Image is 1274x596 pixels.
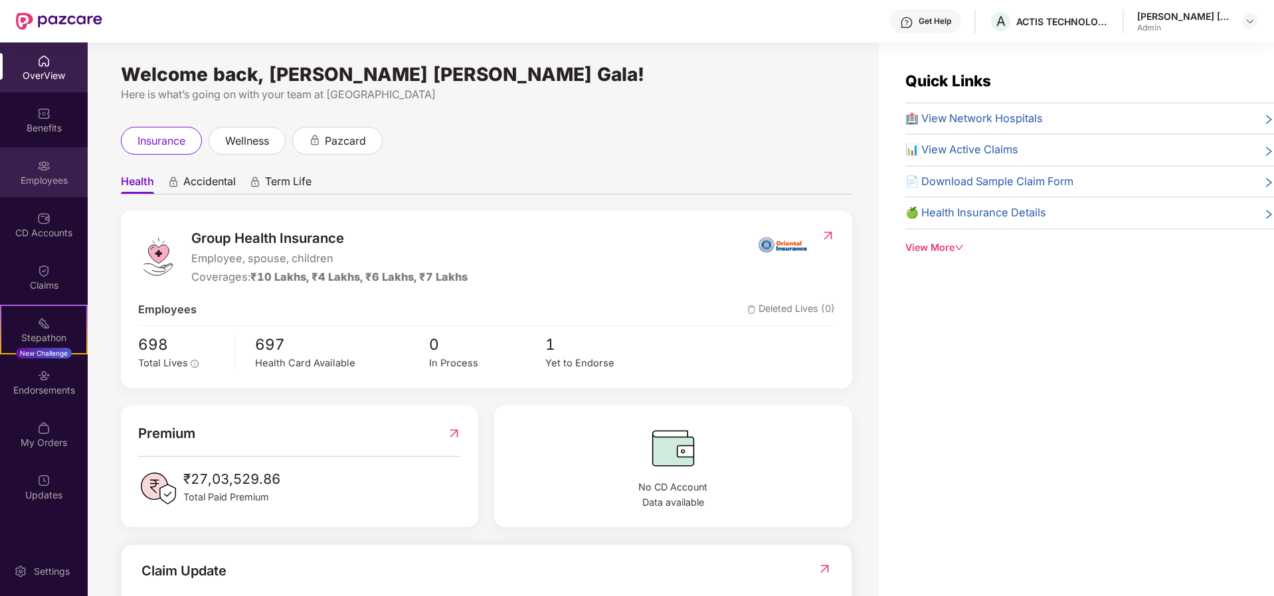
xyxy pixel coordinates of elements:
[249,176,261,188] div: animation
[16,13,102,30] img: New Pazcare Logo
[429,356,545,371] div: In Process
[1,331,86,344] div: Stepathon
[818,562,832,575] img: RedirectIcon
[429,333,545,356] span: 0
[183,175,236,194] span: Accidental
[37,421,50,435] img: svg+xml;base64,PHN2ZyBpZD0iTXlfT3JkZXJzIiBkYXRhLW5hbWU9Ik15IE9yZGVycyIgeG1sbnM9Imh0dHA6Ly93d3cudz...
[30,565,74,578] div: Settings
[138,423,195,444] span: Premium
[511,423,835,473] img: CDBalanceIcon
[905,204,1046,222] span: 🍏 Health Insurance Details
[545,356,662,371] div: Yet to Endorse
[309,134,321,146] div: animation
[141,561,227,581] div: Claim Update
[167,176,179,188] div: animation
[1263,207,1274,222] span: right
[255,356,429,371] div: Health Card Available
[191,228,468,249] span: Group Health Insurance
[14,565,27,578] img: svg+xml;base64,PHN2ZyBpZD0iU2V0dGluZy0yMHgyMCIgeG1sbnM9Imh0dHA6Ly93d3cudzMub3JnLzIwMDAvc3ZnIiB3aW...
[1263,144,1274,159] span: right
[996,13,1006,29] span: A
[1245,16,1255,27] img: svg+xml;base64,PHN2ZyBpZD0iRHJvcGRvd24tMzJ4MzIiIHhtbG5zPSJodHRwOi8vd3d3LnczLm9yZy8yMDAwL3N2ZyIgd2...
[747,301,835,319] span: Deleted Lives (0)
[955,243,964,252] span: down
[821,229,835,242] img: RedirectIcon
[250,270,468,283] span: ₹10 Lakhs, ₹4 Lakhs, ₹6 Lakhs, ₹7 Lakhs
[1263,176,1274,190] span: right
[121,175,154,194] span: Health
[1016,15,1109,28] div: ACTIS TECHNOLOGIES PRIVATE LIMITED
[37,54,50,68] img: svg+xml;base64,PHN2ZyBpZD0iSG9tZSIgeG1sbnM9Imh0dHA6Ly93d3cudzMub3JnLzIwMDAvc3ZnIiB3aWR0aD0iMjAiIG...
[225,133,269,149] span: wellness
[37,212,50,225] img: svg+xml;base64,PHN2ZyBpZD0iQ0RfQWNjb3VudHMiIGRhdGEtbmFtZT0iQ0QgQWNjb3VudHMiIHhtbG5zPSJodHRwOi8vd3...
[37,264,50,277] img: svg+xml;base64,PHN2ZyBpZD0iQ2xhaW0iIHhtbG5zPSJodHRwOi8vd3d3LnczLm9yZy8yMDAwL3N2ZyIgd2lkdGg9IjIwIi...
[37,369,50,382] img: svg+xml;base64,PHN2ZyBpZD0iRW5kb3JzZW1lbnRzIiB4bWxucz0iaHR0cDovL3d3dy53My5vcmcvMjAwMC9zdmciIHdpZH...
[138,333,225,356] span: 698
[137,133,185,149] span: insurance
[1137,23,1230,33] div: Admin
[37,317,50,330] img: svg+xml;base64,PHN2ZyB4bWxucz0iaHR0cDovL3d3dy53My5vcmcvMjAwMC9zdmciIHdpZHRoPSIyMSIgaGVpZ2h0PSIyMC...
[900,16,913,29] img: svg+xml;base64,PHN2ZyBpZD0iSGVscC0zMngzMiIgeG1sbnM9Imh0dHA6Ly93d3cudzMub3JnLzIwMDAvc3ZnIiB3aWR0aD...
[37,159,50,173] img: svg+xml;base64,PHN2ZyBpZD0iRW1wbG95ZWVzIiB4bWxucz0iaHR0cDovL3d3dy53My5vcmcvMjAwMC9zdmciIHdpZHRoPS...
[138,357,188,369] span: Total Lives
[545,333,662,356] span: 1
[191,360,199,368] span: info-circle
[1263,113,1274,127] span: right
[191,250,468,267] span: Employee, spouse, children
[183,469,280,490] span: ₹27,03,529.86
[138,469,178,508] img: PaidPremiumIcon
[511,480,835,510] span: No CD Account Data available
[138,301,197,319] span: Employees
[37,474,50,487] img: svg+xml;base64,PHN2ZyBpZD0iVXBkYXRlZCIgeG1sbnM9Imh0dHA6Ly93d3cudzMub3JnLzIwMDAvc3ZnIiB3aWR0aD0iMj...
[919,16,951,27] div: Get Help
[325,133,366,149] span: pazcard
[265,175,312,194] span: Term Life
[905,110,1043,127] span: 🏥 View Network Hospitals
[191,269,468,286] div: Coverages:
[1137,10,1230,23] div: [PERSON_NAME] [PERSON_NAME] Gala
[138,237,178,277] img: logo
[447,423,461,444] img: RedirectIcon
[183,490,280,504] span: Total Paid Premium
[121,86,852,103] div: Here is what’s going on with your team at [GEOGRAPHIC_DATA]
[747,305,756,314] img: deleteIcon
[37,107,50,120] img: svg+xml;base64,PHN2ZyBpZD0iQmVuZWZpdHMiIHhtbG5zPSJodHRwOi8vd3d3LnczLm9yZy8yMDAwL3N2ZyIgd2lkdGg9Ij...
[758,228,808,261] img: insurerIcon
[905,72,991,90] span: Quick Links
[16,348,72,358] div: New Challenge
[905,173,1073,190] span: 📄 Download Sample Claim Form
[255,333,429,356] span: 697
[121,69,852,80] div: Welcome back, [PERSON_NAME] [PERSON_NAME] Gala!
[905,240,1274,255] div: View More
[905,141,1018,159] span: 📊 View Active Claims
